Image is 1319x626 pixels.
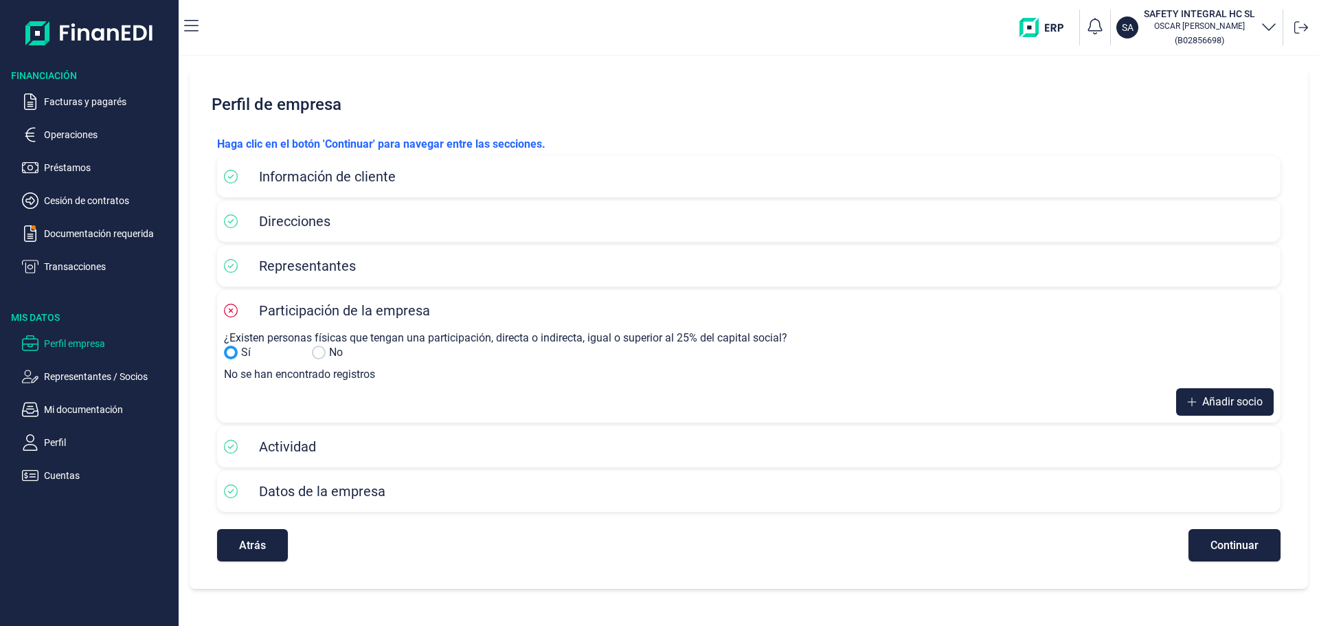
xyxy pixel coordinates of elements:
[44,192,173,209] p: Cesión de contratos
[1116,7,1277,48] button: SASAFETY INTEGRAL HC SLOSCAR [PERSON_NAME](B02856698)
[1176,388,1274,416] button: Añadir socio
[206,84,1292,125] h2: Perfil de empresa
[259,438,316,455] span: Actividad
[44,368,173,385] p: Representantes / Socios
[259,483,385,500] span: Datos de la empresa
[1144,21,1255,32] p: OSCAR [PERSON_NAME]
[259,213,330,230] span: Direcciones
[1202,394,1263,410] span: Añadir socio
[329,344,343,361] label: No
[1122,21,1134,34] p: SA
[44,401,173,418] p: Mi documentación
[1210,540,1259,550] span: Continuar
[44,434,173,451] p: Perfil
[44,258,173,275] p: Transacciones
[224,366,1274,383] p: No se han encontrado registros
[1019,18,1074,37] img: erp
[22,126,173,143] button: Operaciones
[22,192,173,209] button: Cesión de contratos
[44,225,173,242] p: Documentación requerida
[241,344,251,361] label: Sí
[22,258,173,275] button: Transacciones
[22,401,173,418] button: Mi documentación
[217,136,1281,153] p: Haga clic en el botón 'Continuar' para navegar entre las secciones.
[44,93,173,110] p: Facturas y pagarés
[22,159,173,176] button: Préstamos
[22,335,173,352] button: Perfil empresa
[22,225,173,242] button: Documentación requerida
[259,168,396,185] span: Información de cliente
[25,11,154,55] img: Logo de aplicación
[1144,7,1255,21] h3: SAFETY INTEGRAL HC SL
[44,335,173,352] p: Perfil empresa
[44,126,173,143] p: Operaciones
[1188,529,1281,561] button: Continuar
[22,467,173,484] button: Cuentas
[259,302,430,319] span: Participación de la empresa
[217,529,288,561] button: Atrás
[22,93,173,110] button: Facturas y pagarés
[1175,35,1224,45] small: Copiar cif
[22,434,173,451] button: Perfil
[44,467,173,484] p: Cuentas
[22,368,173,385] button: Representantes / Socios
[44,159,173,176] p: Préstamos
[224,331,787,344] label: ¿Existen personas físicas que tengan una participación, directa o indirecta, igual o superior al ...
[259,258,356,274] span: Representantes
[239,540,266,550] span: Atrás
